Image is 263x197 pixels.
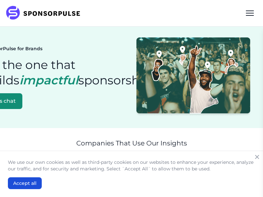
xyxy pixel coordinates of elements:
button: Close [252,152,262,162]
button: Accept all [8,177,42,189]
div: Menu [242,5,258,21]
p: Companies That Use Our Insights [76,139,187,148]
p: We use our own cookies as well as third-party cookies on our websites to enhance your experience,... [8,159,255,172]
img: SponsorPulse [5,6,85,20]
span: impactful [19,73,78,87]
